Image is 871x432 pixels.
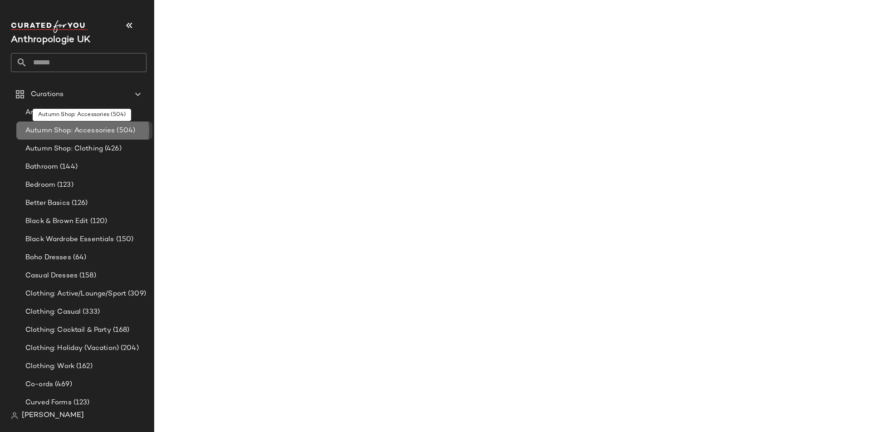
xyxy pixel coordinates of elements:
[70,198,88,209] span: (126)
[25,271,78,281] span: Casual Dresses
[72,398,90,408] span: (123)
[25,126,115,136] span: Autumn Shop: Accessories
[71,252,87,263] span: (64)
[11,412,18,419] img: svg%3e
[74,361,93,372] span: (162)
[126,289,146,299] span: (309)
[22,410,84,421] span: [PERSON_NAME]
[119,343,139,354] span: (204)
[25,252,71,263] span: Boho Dresses
[25,379,53,390] span: Co-ords
[25,398,72,408] span: Curved Forms
[88,216,108,227] span: (120)
[25,289,126,299] span: Clothing: Active/Lounge/Sport
[25,325,111,335] span: Clothing: Cocktail & Party
[66,107,82,118] span: (54)
[103,144,122,154] span: (426)
[11,20,88,33] img: cfy_white_logo.C9jOOHJF.svg
[25,216,88,227] span: Black & Brown Edit
[25,234,114,245] span: Black Wardrobe Essentials
[25,107,66,118] span: Animal Print
[115,126,135,136] span: (504)
[55,180,73,190] span: (123)
[78,271,96,281] span: (158)
[11,35,90,45] span: Current Company Name
[81,307,100,317] span: (333)
[58,162,78,172] span: (144)
[25,162,58,172] span: Bathroom
[25,343,119,354] span: Clothing: Holiday (Vacation)
[25,180,55,190] span: Bedroom
[114,234,134,245] span: (150)
[25,144,103,154] span: Autumn Shop: Clothing
[111,325,130,335] span: (168)
[53,379,72,390] span: (469)
[25,361,74,372] span: Clothing: Work
[25,307,81,317] span: Clothing: Casual
[31,89,64,100] span: Curations
[25,198,70,209] span: Better Basics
